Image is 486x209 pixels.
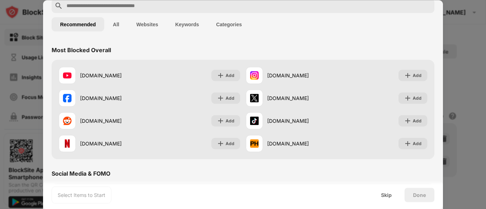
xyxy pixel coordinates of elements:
img: search.svg [54,1,63,10]
div: [DOMAIN_NAME] [267,117,337,125]
button: Keywords [167,17,207,31]
img: favicons [63,139,72,148]
div: Add [226,140,234,147]
button: Recommended [52,17,104,31]
img: favicons [250,94,259,102]
div: [DOMAIN_NAME] [80,117,149,125]
div: Most Blocked Overall [52,46,111,53]
div: Add [413,140,422,147]
div: Add [413,72,422,79]
img: favicons [250,139,259,148]
div: [DOMAIN_NAME] [267,72,337,79]
div: [DOMAIN_NAME] [80,140,149,147]
div: [DOMAIN_NAME] [267,140,337,147]
img: favicons [63,71,72,79]
div: Social Media & FOMO [52,170,110,177]
img: favicons [250,71,259,79]
button: Categories [207,17,250,31]
div: Skip [381,192,392,198]
div: Done [413,192,426,198]
img: favicons [63,94,72,102]
div: Add [226,94,234,101]
div: Add [413,117,422,124]
button: All [104,17,128,31]
div: [DOMAIN_NAME] [80,94,149,102]
button: Websites [128,17,167,31]
div: [DOMAIN_NAME] [267,94,337,102]
div: Add [226,117,234,124]
div: Add [226,72,234,79]
img: favicons [250,116,259,125]
img: favicons [63,116,72,125]
div: Select Items to Start [58,191,105,198]
div: [DOMAIN_NAME] [80,72,149,79]
div: Add [413,94,422,101]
